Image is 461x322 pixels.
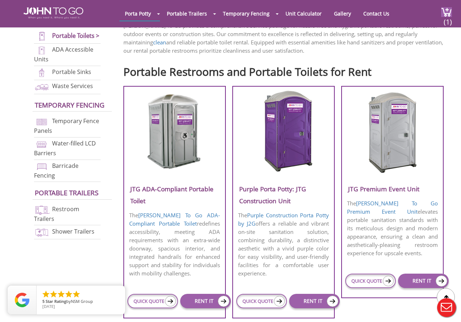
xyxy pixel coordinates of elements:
span: by [42,299,119,304]
a: Purple Construction Porta Potty by J2G [238,212,329,227]
button: Live Chat [432,293,461,322]
li:  [42,290,50,299]
img: Review Rating [15,293,29,307]
p: The elevates portable sanitation standards with its meticulous design and modern appearance, ensu... [342,199,443,258]
h3: Purple Porta Potty: JTG Construction Unit [233,183,334,207]
p: The offers a reliable and vibrant on-site sanitation solution, combining durability, a distinctiv... [233,210,334,278]
img: JTG-Premium-Event-Unit.png [358,90,427,173]
img: icon [383,276,394,286]
img: chan-link-fencing-new.png [34,117,50,127]
a: clean [153,39,166,46]
span: 5 [42,299,45,304]
p: [PERSON_NAME] To Go provides a comprehensive service package for hassle-free and hygienic portabl... [123,22,450,55]
a: Shower Trailers [52,227,94,235]
span: [DATE] [42,304,55,309]
li:  [49,290,58,299]
a: QUICK QUOTE [236,294,287,308]
a: Temporary Fence Panels [34,117,99,135]
a: Temporary Fencing [35,100,105,109]
a: Unit Calculator [280,6,327,21]
img: barricade-fencing-icon-new.png [34,162,50,171]
img: JOHN to go [24,7,83,19]
img: JTG-ADA-Compliant-Portable-Toilet.png [140,90,209,173]
a: [PERSON_NAME] To Go ADA-Compliant Portable Toilet [129,212,220,227]
a: Restroom Trailers [34,205,79,223]
a: Contact Us [358,6,395,21]
img: portable-toilets-new.png [34,31,50,41]
a: Portable Sinks [52,68,91,76]
img: Purple-Porta-Potty-J2G-Construction-Unit.png [249,90,318,173]
img: icon [327,296,338,307]
a: Portable Toilets > [52,31,100,40]
img: water-filled%20barriers-new.png [34,139,50,149]
img: waste-services-new.png [34,82,50,92]
a: RENT IT [398,274,449,288]
span: NSM Group [71,299,93,304]
a: Barricade Fencing [34,162,79,179]
a: Portable Trailers [161,6,212,21]
a: RENT IT [289,294,340,308]
img: cart a [441,7,452,17]
a: Waste Services [52,82,93,90]
li:  [57,290,65,299]
img: icon [165,296,176,306]
a: [PERSON_NAME] To Go Premium Event Unit [347,200,438,215]
a: Temporary Fencing [217,6,275,21]
a: Water-filled LCD Barriers [34,140,96,157]
li:  [64,290,73,299]
img: restroom-trailers-new.png [34,205,50,215]
img: icon [274,296,285,306]
a: QUICK QUOTE [127,294,178,308]
img: icon [436,275,447,287]
span: Star Rating [46,299,66,304]
a: ADA Accessible Units [34,46,93,64]
a: Portable trailers [35,188,98,197]
img: portable-sinks-new.png [34,68,50,78]
p: The redefines accessibility, meeting ADA requirements with an extra-wide doorway, spacious interi... [124,210,225,278]
img: ADA-units-new.png [34,45,50,55]
li:  [72,290,81,299]
a: Gallery [329,6,356,21]
h2: Portable Restrooms and Portable Toilets for Rent [123,62,450,78]
a: RENT IT [180,294,231,308]
a: QUICK QUOTE [345,274,396,288]
h3: JTG Premium Event Unit [342,183,443,195]
img: icon [218,296,229,307]
span: (1) [443,11,452,27]
a: Porta Potty [119,6,156,21]
img: shower-trailers-new.png [34,227,50,237]
h3: JTG ADA-Compliant Portable Toilet [124,183,225,207]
